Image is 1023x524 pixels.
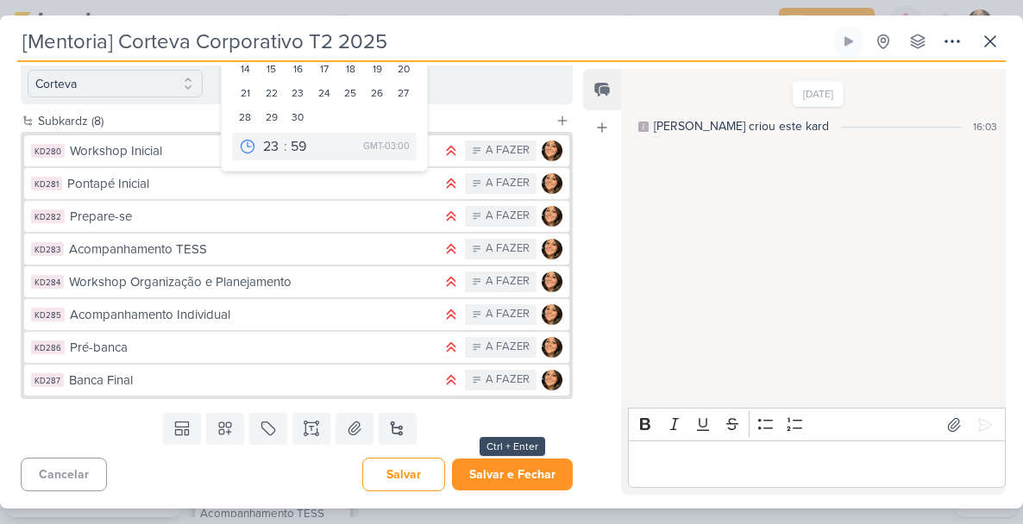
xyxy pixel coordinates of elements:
div: Acompanhamento Individual [70,305,434,325]
div: 29 [259,105,286,129]
div: 26 [364,81,391,105]
div: A FAZER [486,306,530,323]
button: KD281 Pontapé Inicial A FAZER [24,168,569,199]
div: [PERSON_NAME] criou este kard [654,117,829,135]
div: Prioridade Alta [442,339,460,356]
div: GMT-03:00 [363,140,410,153]
div: KD287 [31,373,64,387]
div: Prioridade Alta [442,208,460,225]
img: Karen Duarte [542,271,562,292]
div: Banca Final [69,371,434,390]
img: Karen Duarte [542,370,562,390]
div: A FAZER [486,142,530,159]
div: A FAZER [486,175,530,192]
input: Kard Sem Título [17,26,830,57]
div: 16:03 [973,119,997,134]
div: KD281 [31,177,62,190]
button: KD285 Acompanhamento Individual A FAZER [24,299,569,330]
div: 28 [232,105,259,129]
div: Prioridade Alta [442,371,460,389]
div: 30 [285,105,311,129]
button: KD283 Acompanhamento TESS A FAZER [24,234,569,265]
div: 27 [390,81,417,105]
div: 20 [390,57,417,81]
img: Karen Duarte [542,304,562,325]
div: A FAZER [486,208,530,225]
img: Karen Duarte [542,140,562,161]
div: Editor toolbar [628,408,1006,441]
img: Karen Duarte [542,239,562,259]
div: Workshop Organização e Planejamento [69,272,434,292]
div: Prioridade Alta [442,175,460,192]
div: Prepare-se [70,207,434,227]
div: A FAZER [486,273,530,290]
div: Acompanhamento TESS [69,240,434,259]
button: Cancelar [21,458,107,491]
button: KD280 Workshop Inicial A FAZER [24,135,569,166]
button: Salvar e Fechar [452,458,573,490]
div: 24 [311,81,338,105]
div: Prioridade Alta [442,240,460,258]
div: 23 [285,81,311,105]
div: 15 [259,57,286,81]
img: Karen Duarte [542,206,562,227]
div: Prioridade Alta [442,142,460,159]
div: Ligar relógio [842,34,856,48]
button: Salvar [362,458,445,491]
div: A FAZER [486,240,530,258]
div: KD280 [31,144,65,158]
div: KD282 [31,209,65,223]
img: Karen Duarte [542,173,562,194]
div: Prioridade Alta [442,306,460,323]
div: KD283 [31,242,64,256]
div: 16 [285,57,311,81]
div: KD285 [31,308,65,321]
div: A FAZER [486,339,530,356]
img: Karen Duarte [542,337,562,358]
div: 18 [337,57,364,81]
div: 22 [259,81,286,105]
div: 17 [311,57,338,81]
div: 25 [337,81,364,105]
div: Pontapé Inicial [67,174,434,194]
div: KD284 [31,275,64,289]
div: Pré-banca [70,338,434,358]
div: 21 [232,81,259,105]
div: : [284,136,287,157]
div: Ctrl + Enter [480,437,545,456]
button: KD282 Prepare-se A FAZER [24,201,569,232]
div: 14 [232,57,259,81]
div: Subkardz (8) [38,112,549,130]
button: KD287 Banca Final A FAZER [24,365,569,396]
div: Editor editing area: main [628,440,1006,488]
div: KD286 [31,340,65,354]
button: Corteva [28,70,203,97]
div: Prioridade Alta [442,273,460,290]
button: KD284 Workshop Organização e Planejamento A FAZER [24,266,569,297]
button: KD286 Pré-banca A FAZER [24,332,569,363]
div: 19 [364,57,391,81]
div: A FAZER [486,371,530,389]
div: Workshop Inicial [70,141,434,161]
